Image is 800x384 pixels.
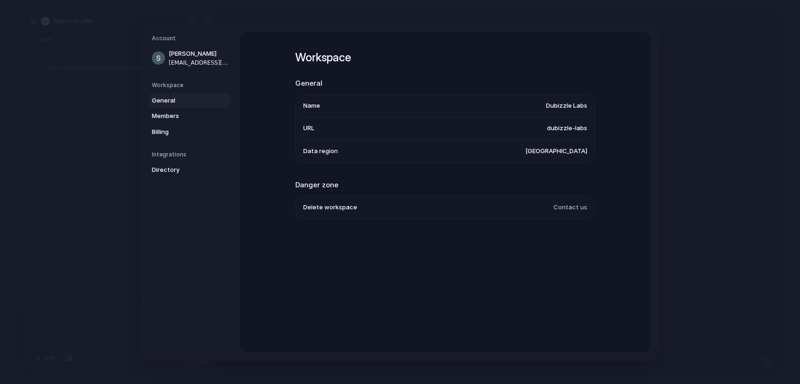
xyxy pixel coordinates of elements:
[149,46,231,70] a: [PERSON_NAME][EMAIL_ADDRESS][DOMAIN_NAME]
[303,203,357,212] span: Delete workspace
[152,165,212,175] span: Directory
[553,203,587,212] span: Contact us
[169,58,229,66] span: [EMAIL_ADDRESS][DOMAIN_NAME]
[149,162,231,177] a: Directory
[303,146,338,155] span: Data region
[295,49,595,66] h1: Workspace
[152,81,231,89] h5: Workspace
[169,49,229,59] span: [PERSON_NAME]
[149,109,231,124] a: Members
[547,124,587,133] span: dubizzle-labs
[149,93,231,108] a: General
[152,127,212,136] span: Billing
[295,179,595,190] h2: Danger zone
[295,78,595,89] h2: General
[525,146,587,155] span: [GEOGRAPHIC_DATA]
[152,96,212,105] span: General
[152,111,212,121] span: Members
[152,34,231,43] h5: Account
[546,101,587,111] span: Dubizzle Labs
[152,150,231,159] h5: Integrations
[149,124,231,139] a: Billing
[303,101,320,111] span: Name
[303,124,314,133] span: URL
